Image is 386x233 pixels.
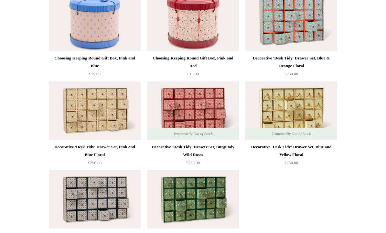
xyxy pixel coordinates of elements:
a: Decorative 'Desk Tidy' Drawer Set, Blue & Orange Floral £250.00 [245,55,337,81]
a: Decorative 'Desk Tidy' Drawer Set, Blue and Yellow Floral £250.00 [245,143,337,170]
span: £15.00 [187,72,199,77]
div: Decorative 'Desk Tidy' Drawer Set, Blue & Orange Floral [247,55,336,70]
span: £250.00 [284,161,298,165]
div: Choosing Keeping Round Gift Box, Pink and Red [149,55,237,70]
a: Decorative 'Desk Tidy' Drawer Set, Celtic Doves Decorative 'Desk Tidy' Drawer Set, Celtic Doves [147,171,239,229]
a: Decorative 'Desk Tidy' Drawer Set, Pink and Blue Floral £250.00 [49,143,141,170]
a: Decorative 'Desk Tidy' Drawer Set, Pink and Blue Floral Decorative 'Desk Tidy' Drawer Set, Pink a... [49,82,141,140]
a: Decorative 'Desk Tidy' Drawer Set, Blue and Yellow Floral Decorative 'Desk Tidy' Drawer Set, Blue... [245,82,337,140]
a: Choosing Keeping Round Gift Box, Pink and Red £15.00 [147,55,239,81]
a: Decorative 'Desk Tidy' Drawer Set, Navy Diamonds Decorative 'Desk Tidy' Drawer Set, Navy Diamonds [49,171,141,229]
span: £250.00 [284,72,298,77]
a: Choosing Keeping Round Gift Box, Pink and Blue £15.00 [49,55,141,81]
span: £250.00 [186,161,200,165]
img: Decorative 'Desk Tidy' Drawer Set, Blue and Yellow Floral [245,82,337,140]
span: Temporarily Out of Stock [265,128,317,140]
div: Decorative 'Desk Tidy' Drawer Set, Blue and Yellow Floral [247,143,336,159]
img: Decorative 'Desk Tidy' Drawer Set, Burgundy Wild Roses [147,82,239,140]
img: Decorative 'Desk Tidy' Drawer Set, Navy Diamonds [49,171,141,229]
span: £250.00 [88,161,102,165]
a: Decorative 'Desk Tidy' Drawer Set, Burgundy Wild Roses Decorative 'Desk Tidy' Drawer Set, Burgund... [147,82,239,140]
img: Decorative 'Desk Tidy' Drawer Set, Celtic Doves [147,171,239,229]
img: Decorative 'Desk Tidy' Drawer Set, Pink and Blue Floral [49,82,141,140]
span: Temporarily Out of Stock [167,128,219,140]
div: Decorative 'Desk Tidy' Drawer Set, Pink and Blue Floral [50,143,139,159]
span: £15.00 [89,72,101,77]
div: Choosing Keeping Round Gift Box, Pink and Blue [50,55,139,70]
a: Decorative 'Desk Tidy' Drawer Set, Burgundy Wild Roses £250.00 [147,143,239,170]
div: Decorative 'Desk Tidy' Drawer Set, Burgundy Wild Roses [149,143,237,159]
